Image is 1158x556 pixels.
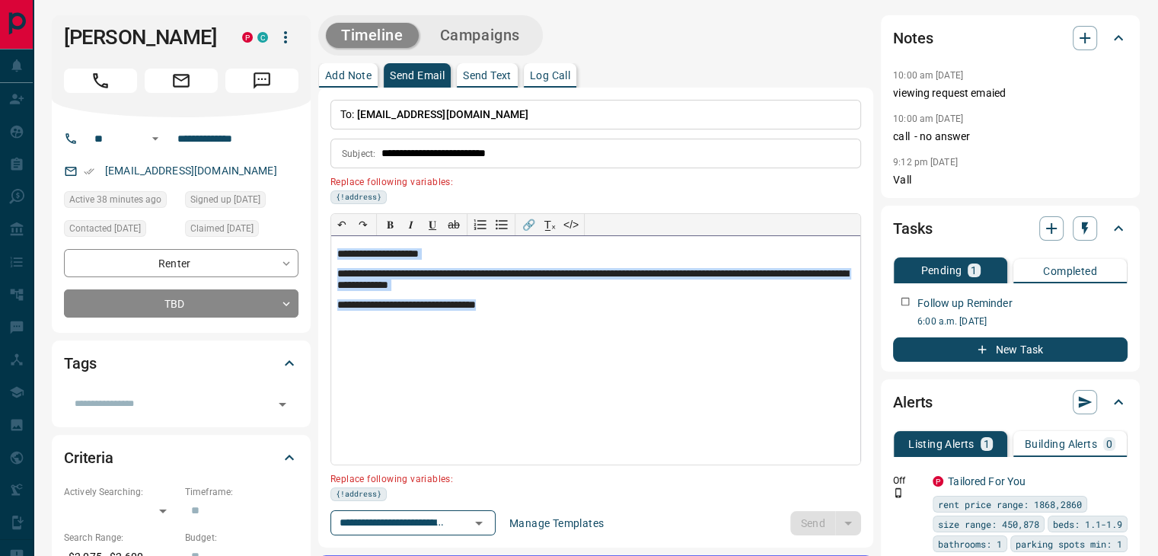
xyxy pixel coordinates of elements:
span: bathrooms: 1 [938,536,1002,551]
div: condos.ca [257,32,268,43]
button: 𝐔 [422,214,443,235]
div: property.ca [242,32,253,43]
p: 6:00 a.m. [DATE] [917,315,1128,328]
h2: Criteria [64,446,113,470]
button: 🔗 [518,214,539,235]
button: Timeline [326,23,419,48]
p: Off [893,474,924,487]
p: Completed [1043,266,1097,276]
button: Manage Templates [500,511,613,535]
button: Numbered list [470,214,491,235]
p: Building Alerts [1025,439,1097,449]
p: Send Text [463,70,512,81]
p: 10:00 am [DATE] [893,113,963,124]
span: Email [145,69,218,93]
svg: Email Verified [84,166,94,177]
div: TBD [64,289,298,318]
span: Claimed [DATE] [190,221,254,236]
p: Add Note [325,70,372,81]
span: beds: 1.1-1.9 [1053,516,1122,532]
p: Vall [893,172,1128,188]
button: New Task [893,337,1128,362]
div: property.ca [933,476,943,487]
span: [EMAIL_ADDRESS][DOMAIN_NAME] [357,108,529,120]
p: call - no answer [893,129,1128,145]
span: rent price range: 1868,2860 [938,497,1082,512]
p: Send Email [390,70,445,81]
p: 10:00 am [DATE] [893,70,963,81]
p: Log Call [530,70,570,81]
button: Open [146,129,164,148]
div: Criteria [64,439,298,476]
div: split button [790,511,861,535]
div: Tags [64,345,298,382]
p: Subject: [342,147,375,161]
span: Signed up [DATE] [190,192,260,207]
button: </> [560,214,582,235]
p: 0 [1106,439,1112,449]
s: ab [448,219,460,231]
p: 1 [971,265,977,276]
p: Replace following variables: [330,171,850,190]
button: ↷ [353,214,374,235]
button: T̲ₓ [539,214,560,235]
h2: Notes [893,26,933,50]
h1: [PERSON_NAME] [64,25,219,50]
p: Budget: [185,531,298,545]
p: Pending [920,265,962,276]
span: Call [64,69,137,93]
svg: Push Notification Only [893,487,904,498]
p: viewing request emaied [893,85,1128,101]
p: To: [330,100,861,129]
button: ab [443,214,464,235]
span: Active 38 minutes ago [69,192,161,207]
h2: Alerts [893,390,933,414]
button: 𝑰 [400,214,422,235]
span: 𝐔 [429,219,436,231]
div: Thu Oct 09 2025 [185,191,298,212]
div: Tue Oct 14 2025 [64,191,177,212]
div: Notes [893,20,1128,56]
button: ↶ [331,214,353,235]
a: [EMAIL_ADDRESS][DOMAIN_NAME] [105,165,277,177]
button: Bullet list [491,214,512,235]
button: Campaigns [425,23,535,48]
div: Thu Oct 09 2025 [64,220,177,241]
div: Thu Oct 09 2025 [185,220,298,241]
p: 9:12 pm [DATE] [893,157,958,168]
span: parking spots min: 1 [1016,536,1122,551]
div: Tasks [893,210,1128,247]
button: Open [272,394,293,415]
div: Renter [64,249,298,277]
p: Timeframe: [185,485,298,499]
h2: Tasks [893,216,932,241]
p: Listing Alerts [908,439,975,449]
button: Open [468,513,490,534]
span: Contacted [DATE] [69,221,141,236]
p: Actively Searching: [64,485,177,499]
p: Replace following variables: [330,468,850,487]
span: size range: 450,878 [938,516,1039,532]
p: Search Range: [64,531,177,545]
p: 1 [984,439,990,449]
span: Message [225,69,298,93]
span: {!address} [336,488,381,500]
div: Alerts [893,384,1128,420]
h2: Tags [64,351,96,375]
span: {!address} [336,191,381,203]
button: 𝐁 [379,214,400,235]
a: Tailored For You [948,475,1026,487]
p: Follow up Reminder [917,296,1012,312]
